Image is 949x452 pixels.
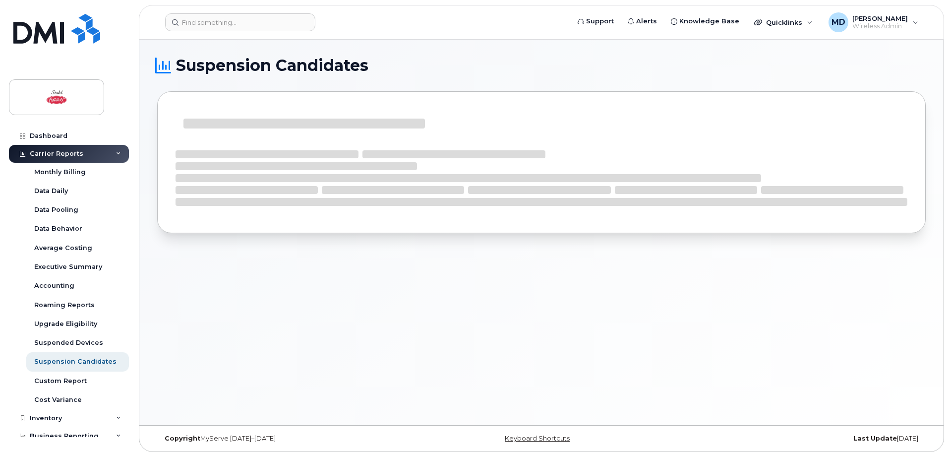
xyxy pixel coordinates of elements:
div: MyServe [DATE]–[DATE] [157,435,414,443]
div: [DATE] [669,435,926,443]
strong: Last Update [853,435,897,442]
strong: Copyright [165,435,200,442]
span: Suspension Candidates [176,58,368,73]
a: Keyboard Shortcuts [505,435,570,442]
